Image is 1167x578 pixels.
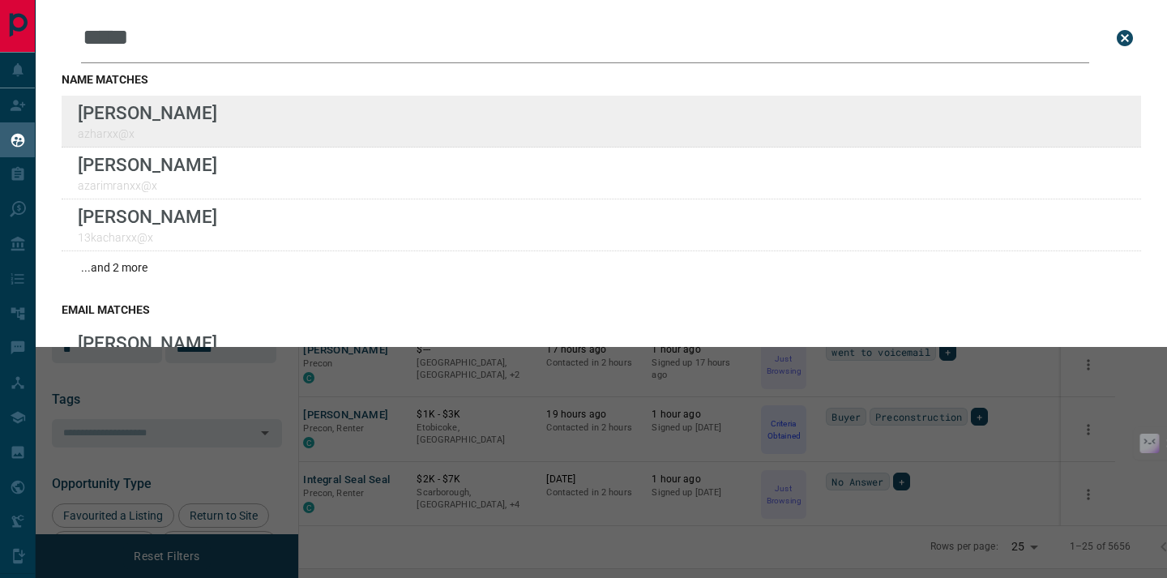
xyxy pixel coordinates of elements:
[78,231,217,244] p: 13kacharxx@x
[78,102,217,123] p: [PERSON_NAME]
[78,154,217,175] p: [PERSON_NAME]
[78,127,217,140] p: azharxx@x
[1109,22,1141,54] button: close search bar
[62,73,1141,86] h3: name matches
[62,251,1141,284] div: ...and 2 more
[62,303,1141,316] h3: email matches
[78,332,217,353] p: [PERSON_NAME]
[78,206,217,227] p: [PERSON_NAME]
[78,179,217,192] p: azarimranxx@x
